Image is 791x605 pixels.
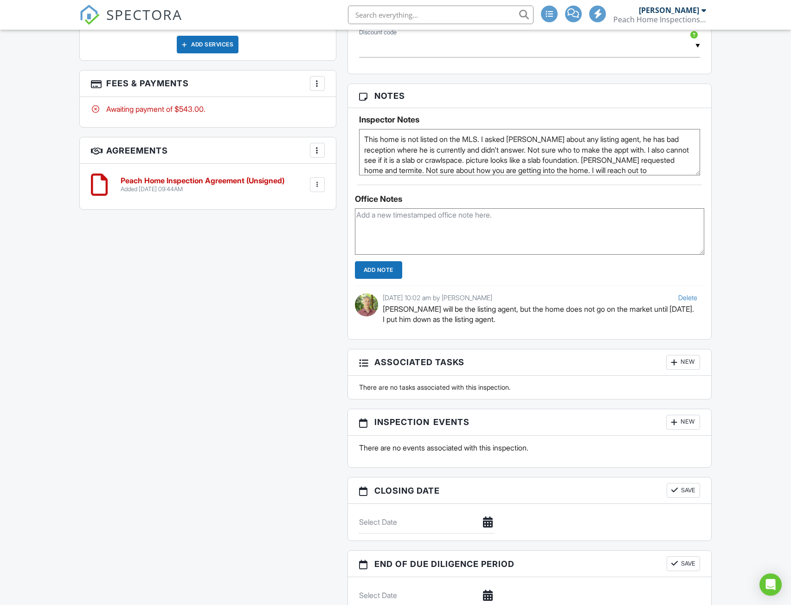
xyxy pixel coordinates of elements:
button: Save [667,556,700,571]
input: Search everything... [348,6,534,24]
span: Associated Tasks [374,356,464,368]
a: Delete [678,294,697,302]
div: New [666,355,700,370]
div: Open Intercom Messenger [759,573,782,596]
div: Add Services [177,36,238,53]
h5: Inspector Notes [359,115,701,124]
textarea: This home is not listed on the MLS. I asked [PERSON_NAME] about any listing agent, he has bad rec... [359,129,701,175]
label: Discount code [359,28,397,37]
span: by [433,294,440,302]
div: Added [DATE] 09:44AM [121,186,284,193]
p: There are no events associated with this inspection. [359,443,701,453]
span: End of Due Diligence Period [374,558,514,570]
span: [DATE] 10:02 am [383,294,431,302]
div: Office Notes [355,194,705,204]
input: Select Date [359,511,495,534]
div: Peach Home Inspections LLC [613,15,706,24]
span: Events [433,416,469,428]
div: Awaiting payment of $543.00. [91,104,325,114]
span: Closing date [374,484,440,497]
h3: Agreements [80,137,336,164]
div: [PERSON_NAME] [639,6,699,15]
a: Peach Home Inspection Agreement (Unsigned) Added [DATE] 09:44AM [121,177,284,193]
input: Add Note [355,261,402,279]
h3: Fees & Payments [80,71,336,97]
p: [PERSON_NAME] will be the listing agent, but the home does not go on the market until [DATE]. I p... [383,304,698,325]
button: Save [667,483,700,498]
h3: Notes [348,84,712,108]
a: SPECTORA [79,13,182,32]
h6: Peach Home Inspection Agreement (Unsigned) [121,177,284,185]
span: Inspection [374,416,430,428]
img: travis.jpg [355,293,378,316]
div: There are no tasks associated with this inspection. [354,383,706,392]
img: The Best Home Inspection Software - Spectora [79,5,100,25]
div: New [666,415,700,430]
span: SPECTORA [106,5,182,24]
span: [PERSON_NAME] [442,294,492,302]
